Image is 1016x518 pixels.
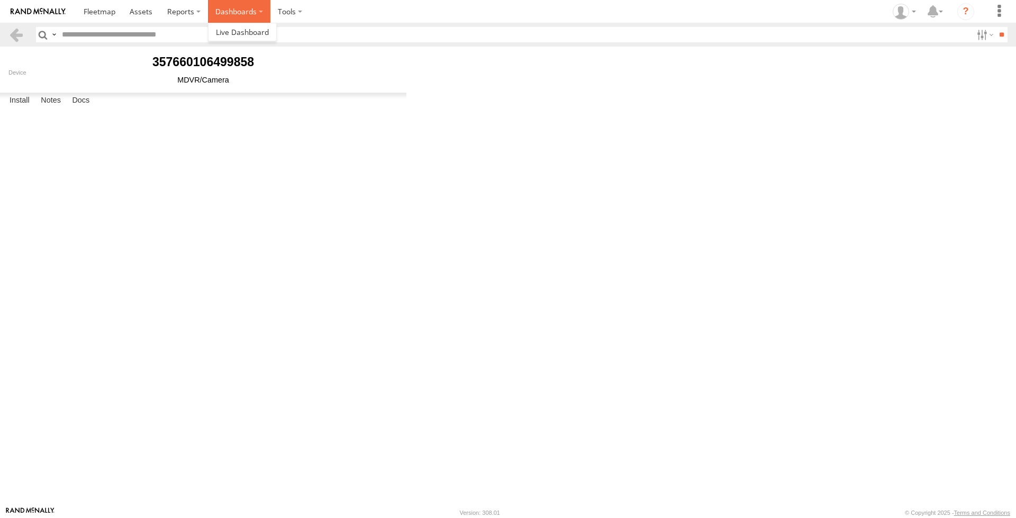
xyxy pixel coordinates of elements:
[6,507,55,518] a: Visit our Website
[905,510,1010,516] div: © Copyright 2025 -
[957,3,974,20] i: ?
[460,510,500,516] div: Version: 308.01
[4,93,35,108] label: Install
[889,4,920,20] div: Roi Castellanos
[973,27,995,42] label: Search Filter Options
[954,510,1010,516] a: Terms and Conditions
[11,8,66,15] img: rand-logo.svg
[8,76,398,84] div: MDVR/Camera
[50,27,58,42] label: Search Query
[152,55,254,69] b: 357660106499858
[8,27,24,42] a: Back to previous Page
[67,93,95,108] label: Docs
[8,69,398,76] div: Device
[35,93,66,108] label: Notes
